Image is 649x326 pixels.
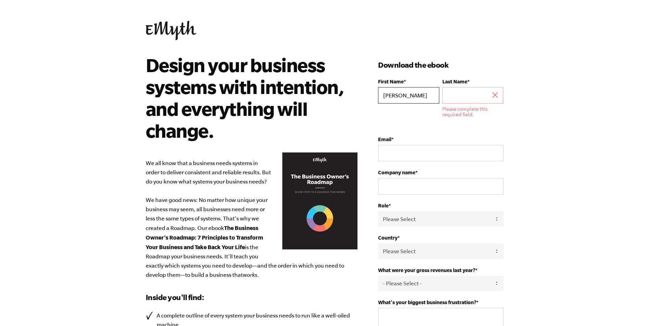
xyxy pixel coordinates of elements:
b: The Business Owner’s Roadmap: 7 Principles to Transform Your Business and Take Back Your Life [146,225,263,250]
span: Role [378,203,389,208]
h3: Download the ebook [378,59,503,70]
span: What's your biggest business frustration? [378,299,476,305]
span: What were your gross revenues last year? [378,267,475,273]
h2: Design your business systems with intention, and everything will change. [146,54,348,141]
em: works [243,272,257,278]
h3: Inside you'll find: [146,292,358,303]
iframe: Chat Widget [615,293,649,326]
span: Email [378,136,391,142]
img: Business Owners Roadmap Cover [282,152,358,250]
span: Company name [378,169,415,175]
img: EMyth [146,21,196,40]
span: First Name [378,79,404,84]
span: Last Name [442,79,467,84]
label: Please complete this required field. [442,106,503,117]
p: We all know that a business needs systems in order to deliver consistent and reliable results. Bu... [146,159,358,280]
span: Country [378,235,398,241]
